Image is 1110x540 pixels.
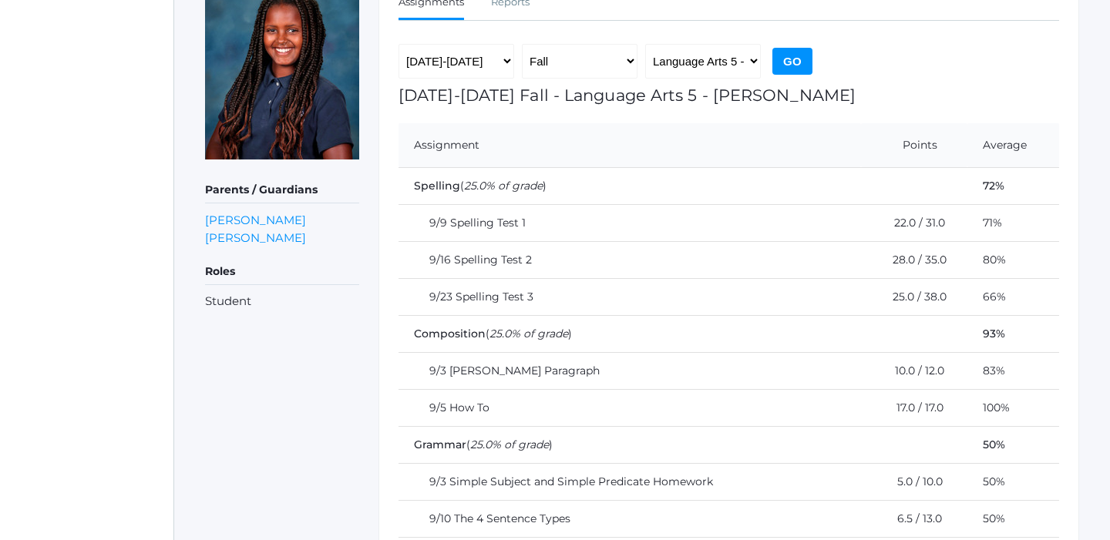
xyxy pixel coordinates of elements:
th: Assignment [399,123,861,168]
em: 25.0% of grade [464,179,543,193]
h5: Parents / Guardians [205,177,359,203]
td: 6.5 / 13.0 [861,500,967,537]
td: 50% [967,463,1059,500]
td: 83% [967,352,1059,389]
td: 25.0 / 38.0 [861,278,967,315]
span: Spelling [414,179,460,193]
td: 50% [967,426,1059,463]
td: 9/3 Simple Subject and Simple Predicate Homework [399,463,861,500]
a: [PERSON_NAME] [205,229,306,247]
input: Go [772,48,812,75]
li: Student [205,293,359,310]
td: 72% [967,167,1059,204]
td: 9/23 Spelling Test 3 [399,278,861,315]
td: 17.0 / 17.0 [861,389,967,426]
span: Grammar [414,438,466,451]
h1: [DATE]-[DATE] Fall - Language Arts 5 - [PERSON_NAME] [399,86,1059,104]
td: 9/3 [PERSON_NAME] Paragraph [399,352,861,389]
td: 50% [967,500,1059,537]
td: ( ) [399,167,967,204]
h5: Roles [205,259,359,285]
td: 93% [967,315,1059,352]
a: [PERSON_NAME] [205,211,306,229]
td: 9/9 Spelling Test 1 [399,204,861,241]
td: 66% [967,278,1059,315]
td: 80% [967,241,1059,278]
td: 10.0 / 12.0 [861,352,967,389]
th: Average [967,123,1059,168]
em: 25.0% of grade [489,327,568,340]
td: 22.0 / 31.0 [861,204,967,241]
th: Points [861,123,967,168]
em: 25.0% of grade [470,438,549,451]
td: 9/16 Spelling Test 2 [399,241,861,278]
td: 100% [967,389,1059,426]
td: 5.0 / 10.0 [861,463,967,500]
span: Composition [414,327,486,340]
td: 71% [967,204,1059,241]
td: 28.0 / 35.0 [861,241,967,278]
td: ( ) [399,315,967,352]
td: ( ) [399,426,967,463]
td: 9/10 The 4 Sentence Types [399,500,861,537]
td: 9/5 How To [399,389,861,426]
